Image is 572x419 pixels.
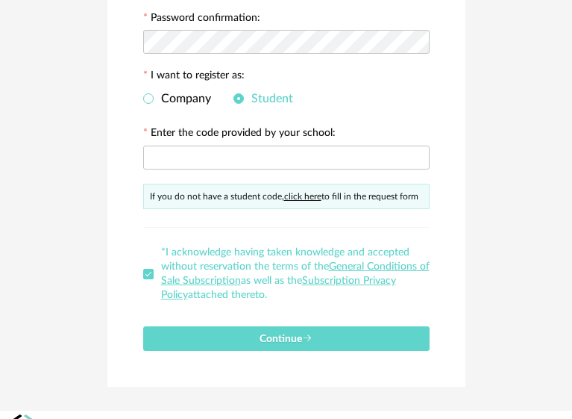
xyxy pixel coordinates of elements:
[161,247,430,300] span: *I acknowledge having taken knowledge and accepted without reservation the terms of the as well a...
[161,261,430,286] a: General Conditions of Sale Subscription
[143,128,336,141] label: Enter the code provided by your school:
[143,70,245,84] label: I want to register as:
[143,184,430,209] div: If you do not have a student code, to fill in the request form
[143,326,430,351] button: Continue
[143,13,260,26] label: Password confirmation:
[284,192,321,201] a: click here
[154,93,211,105] span: Company
[161,276,396,300] a: Subscription Privacy Policy
[260,334,312,344] span: Continue
[244,93,293,105] span: Student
